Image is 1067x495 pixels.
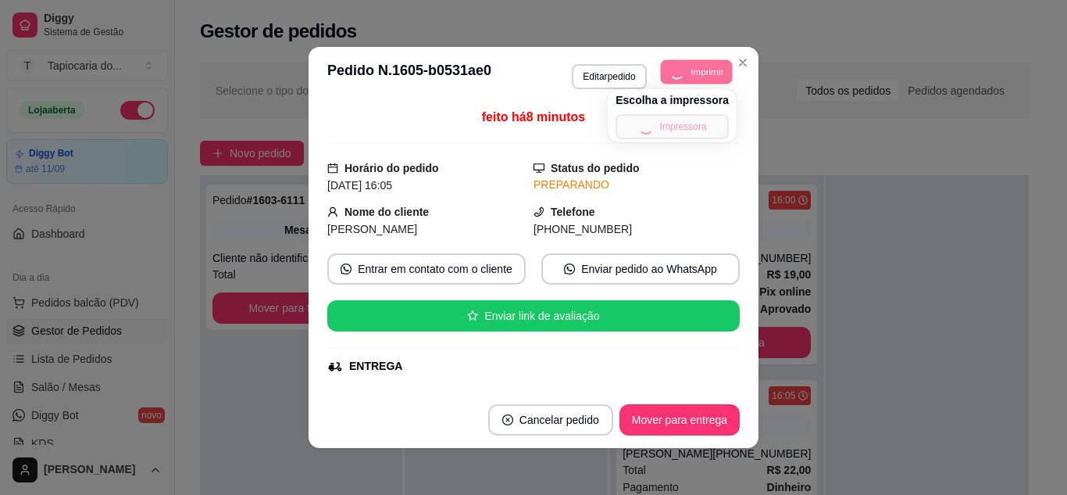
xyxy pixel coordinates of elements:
[327,223,417,235] span: [PERSON_NAME]
[327,253,526,285] button: whats-appEntrar em contato com o cliente
[533,177,740,193] div: PREPARANDO
[541,253,740,285] button: whats-appEnviar pedido ao WhatsApp
[533,163,544,174] span: desktop
[616,92,729,108] h4: Escolha a impressora
[533,206,544,217] span: phone
[564,264,575,274] span: whats-app
[327,300,740,332] button: starEnviar link de avaliação
[572,64,646,89] button: Editarpedido
[327,59,491,89] h3: Pedido N. 1605-b0531ae0
[327,206,338,217] span: user
[551,206,595,218] strong: Telefone
[467,310,478,321] span: star
[730,50,755,75] button: Close
[619,404,740,436] button: Mover para entrega
[551,162,640,174] strong: Status do pedido
[488,404,613,436] button: close-circleCancelar pedido
[341,264,352,274] span: whats-app
[327,179,392,192] span: [DATE] 16:05
[344,162,439,174] strong: Horário do pedido
[502,414,513,425] span: close-circle
[533,223,632,235] span: [PHONE_NUMBER]
[327,163,338,174] span: calendar
[344,206,429,218] strong: Nome do cliente
[349,358,402,375] div: ENTREGA
[482,110,585,124] span: feito há 8 minutos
